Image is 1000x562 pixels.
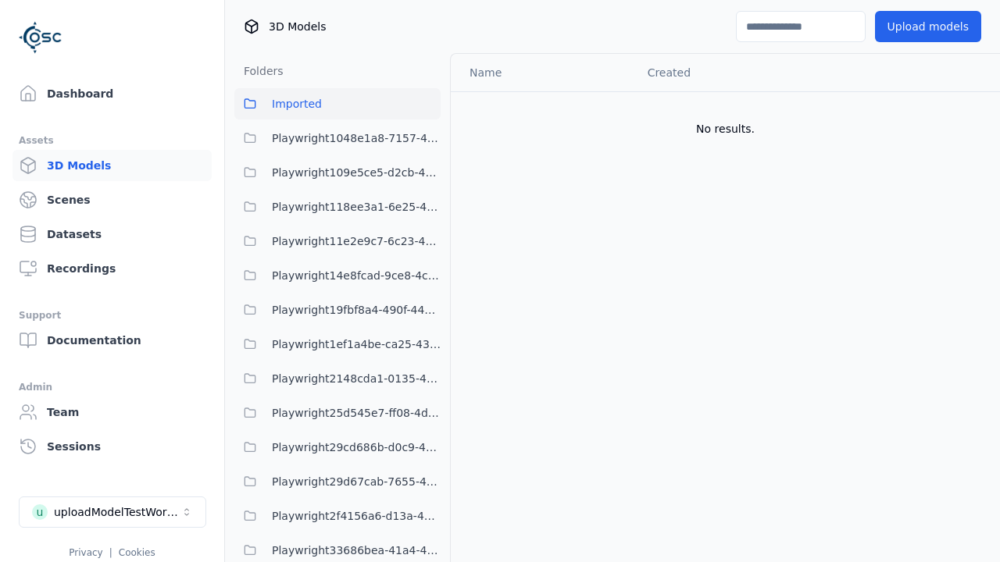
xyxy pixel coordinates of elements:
[234,157,441,188] button: Playwright109e5ce5-d2cb-4ab8-a55a-98f36a07a7af
[12,253,212,284] a: Recordings
[234,260,441,291] button: Playwright14e8fcad-9ce8-4c9f-9ba9-3f066997ed84
[19,496,206,528] button: Select a workspace
[19,306,205,325] div: Support
[234,466,441,497] button: Playwright29d67cab-7655-4a15-9701-4b560da7f167
[234,500,441,532] button: Playwright2f4156a6-d13a-4a07-9939-3b63c43a9416
[272,507,441,525] span: Playwright2f4156a6-d13a-4a07-9939-3b63c43a9416
[875,11,981,42] button: Upload models
[234,123,441,154] button: Playwright1048e1a8-7157-4402-9d51-a0d67d82f98b
[234,191,441,222] button: Playwright118ee3a1-6e25-456a-9a29-0f34eaed349c
[272,266,441,285] span: Playwright14e8fcad-9ce8-4c9f-9ba9-3f066997ed84
[234,63,284,79] h3: Folders
[12,150,212,181] a: 3D Models
[451,91,1000,166] td: No results.
[234,294,441,325] button: Playwright19fbf8a4-490f-4493-a67b-72679a62db0e
[272,197,441,216] span: Playwright118ee3a1-6e25-456a-9a29-0f34eaed349c
[234,329,441,360] button: Playwright1ef1a4be-ca25-4334-b22c-6d46e5dc87b0
[12,78,212,109] a: Dashboard
[635,54,823,91] th: Created
[19,378,205,397] div: Admin
[54,504,180,520] div: uploadModelTestWorkspace
[32,504,48,520] div: u
[272,404,441,422] span: Playwright25d545e7-ff08-4d3b-b8cd-ba97913ee80b
[269,19,326,34] span: 3D Models
[119,547,155,558] a: Cookies
[234,226,441,257] button: Playwright11e2e9c7-6c23-4ce7-ac48-ea95a4ff6a43
[272,301,441,319] span: Playwright19fbf8a4-490f-4493-a67b-72679a62db0e
[272,472,441,491] span: Playwright29d67cab-7655-4a15-9701-4b560da7f167
[12,397,212,428] a: Team
[234,432,441,463] button: Playwright29cd686b-d0c9-4777-aa54-1065c8c7cee8
[19,131,205,150] div: Assets
[272,541,441,560] span: Playwright33686bea-41a4-43c8-b27a-b40c54b773e3
[272,438,441,457] span: Playwright29cd686b-d0c9-4777-aa54-1065c8c7cee8
[272,163,441,182] span: Playwright109e5ce5-d2cb-4ab8-a55a-98f36a07a7af
[451,54,635,91] th: Name
[12,184,212,215] a: Scenes
[272,129,441,148] span: Playwright1048e1a8-7157-4402-9d51-a0d67d82f98b
[272,232,441,251] span: Playwright11e2e9c7-6c23-4ce7-ac48-ea95a4ff6a43
[109,547,112,558] span: |
[12,219,212,250] a: Datasets
[12,325,212,356] a: Documentation
[272,369,441,388] span: Playwright2148cda1-0135-4eee-9a3e-ba7e638b60a6
[272,335,441,354] span: Playwright1ef1a4be-ca25-4334-b22c-6d46e5dc87b0
[234,363,441,394] button: Playwright2148cda1-0135-4eee-9a3e-ba7e638b60a6
[272,94,322,113] span: Imported
[234,397,441,429] button: Playwright25d545e7-ff08-4d3b-b8cd-ba97913ee80b
[12,431,212,462] a: Sessions
[234,88,441,119] button: Imported
[69,547,102,558] a: Privacy
[19,16,62,59] img: Logo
